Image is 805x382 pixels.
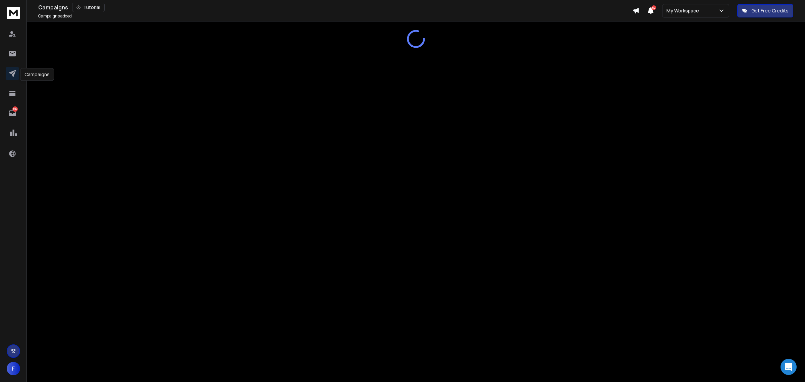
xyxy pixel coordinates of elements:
[7,362,20,375] button: F
[781,359,797,375] div: Open Intercom Messenger
[737,4,793,17] button: Get Free Credits
[651,5,656,10] span: 50
[6,106,19,120] a: 196
[12,106,18,112] p: 196
[38,3,633,12] div: Campaigns
[666,7,702,14] p: My Workspace
[38,13,72,19] p: Campaigns added
[751,7,789,14] p: Get Free Credits
[20,68,54,81] div: Campaigns
[72,3,105,12] button: Tutorial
